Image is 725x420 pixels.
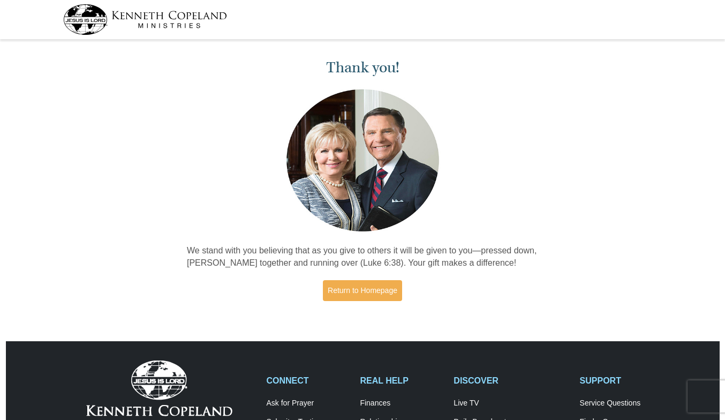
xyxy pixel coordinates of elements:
[187,59,538,77] h1: Thank you!
[323,280,402,301] a: Return to Homepage
[454,399,568,408] a: Live TV
[360,399,442,408] a: Finances
[454,376,568,386] h2: DISCOVER
[284,87,442,234] img: Kenneth and Gloria
[580,376,662,386] h2: SUPPORT
[63,4,227,35] img: kcm-header-logo.svg
[267,399,349,408] a: Ask for Prayer
[360,376,442,386] h2: REAL HELP
[187,245,538,269] p: We stand with you believing that as you give to others it will be given to you—pressed down, [PER...
[580,399,662,408] a: Service Questions
[267,376,349,386] h2: CONNECT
